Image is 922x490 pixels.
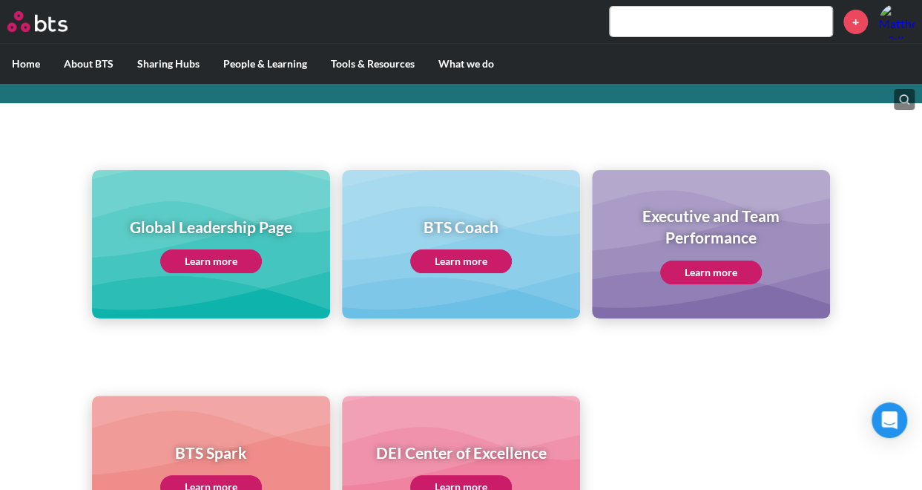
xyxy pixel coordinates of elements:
div: Open Intercom Messenger [872,402,907,438]
a: Learn more [160,249,262,273]
label: People & Learning [211,45,319,83]
label: Sharing Hubs [125,45,211,83]
h1: BTS Coach [410,216,512,238]
label: Tools & Resources [319,45,427,83]
a: + [843,10,868,34]
h1: Executive and Team Performance [602,205,820,249]
img: Matthew Whitlock [879,4,915,39]
label: What we do [427,45,506,83]
a: Go home [7,11,95,32]
h1: DEI Center of Excellence [375,442,546,463]
h1: BTS Spark [160,442,262,463]
h1: Global Leadership Page [130,216,292,238]
a: Learn more [660,261,762,284]
img: BTS Logo [7,11,67,32]
label: About BTS [52,45,125,83]
a: Learn more [410,249,512,273]
a: Profile [879,4,915,39]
